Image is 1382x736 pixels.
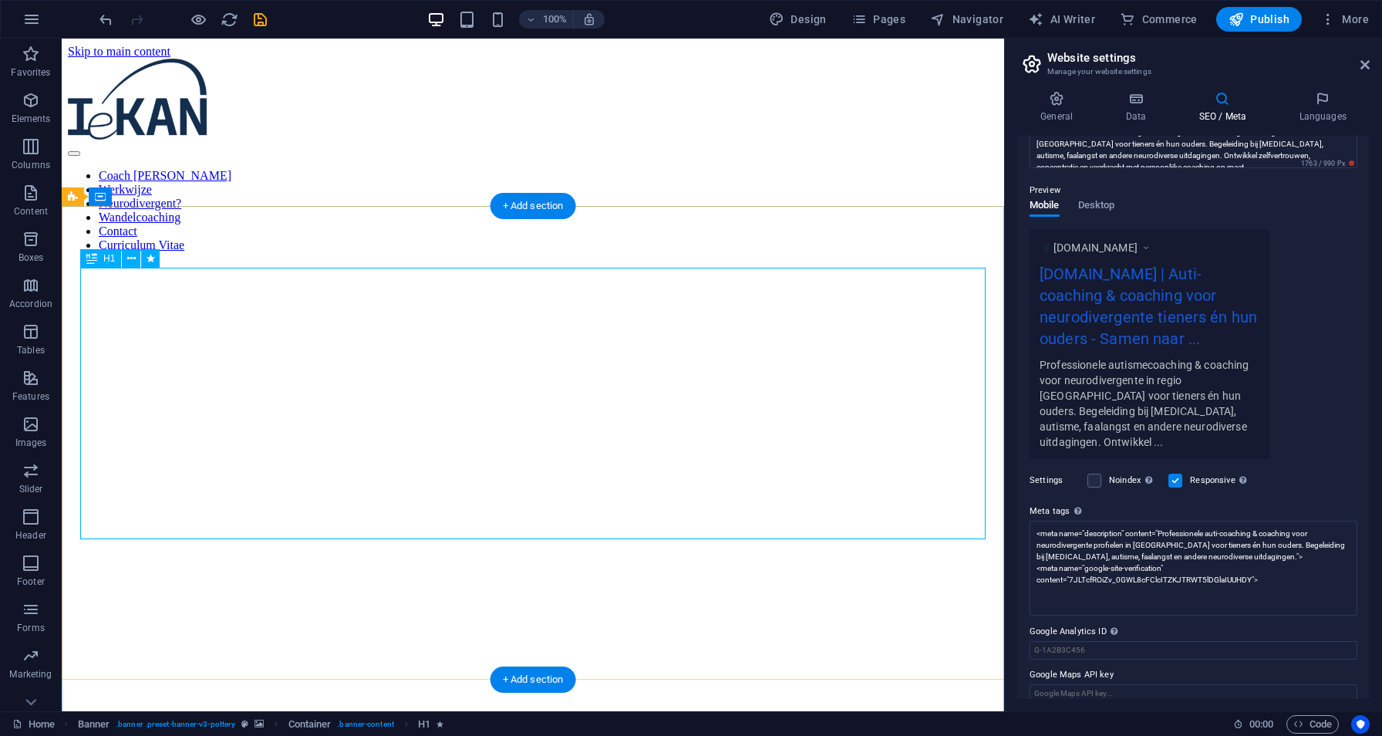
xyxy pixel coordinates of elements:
h3: Manage your website settings [1047,65,1339,79]
button: Pages [845,7,912,32]
h4: General [1017,91,1102,123]
div: + Add section [490,193,576,219]
p: Slider [19,483,43,495]
button: Code [1286,715,1339,734]
p: Images [15,437,47,449]
span: Click to select. Double-click to edit [288,715,332,734]
h4: SEO / Meta [1175,91,1276,123]
div: Preview [1030,200,1114,229]
span: Desktop [1078,196,1115,218]
label: Responsive [1190,471,1251,490]
label: Meta tags [1030,502,1357,521]
span: . banner-content [337,715,393,734]
label: Noindex [1109,471,1159,490]
span: . banner .preset-banner-v3-pottery [116,715,235,734]
p: Preview [1030,181,1060,200]
button: Usercentrics [1351,715,1370,734]
p: Boxes [19,252,44,264]
span: 1763 / 990 Px [1298,158,1357,169]
button: Design [763,7,833,32]
span: AI Writer [1028,12,1095,27]
input: Google Maps API key... [1030,684,1357,703]
p: Footer [17,576,45,588]
div: Design (Ctrl+Alt+Y) [763,7,833,32]
input: G-1A2B3C456 [1030,641,1357,660]
p: Content [14,205,48,218]
p: Features [12,390,49,403]
h6: Session time [1233,715,1274,734]
button: Publish [1216,7,1302,32]
span: Design [769,12,827,27]
span: Navigator [930,12,1003,27]
button: Commerce [1114,7,1204,32]
a: Click to cancel selection. Double-click to open Pages [12,715,55,734]
button: AI Writer [1022,7,1101,32]
button: 100% [519,10,574,29]
button: Click here to leave preview mode and continue editing [189,10,207,29]
p: Tables [17,344,45,356]
h6: 100% [542,10,567,29]
i: This element contains a background [254,720,264,728]
p: Accordion [9,298,52,310]
span: Publish [1229,12,1289,27]
label: Settings [1030,471,1080,490]
span: Click to select. Double-click to edit [78,715,110,734]
span: : [1260,718,1262,730]
span: 00 00 [1249,715,1273,734]
button: save [251,10,269,29]
p: Favorites [11,66,50,79]
i: This element is a customizable preset [241,720,248,728]
p: Columns [12,159,50,171]
button: Navigator [924,7,1010,32]
span: Pages [851,12,905,27]
i: Reload page [221,11,238,29]
i: On resize automatically adjust zoom level to fit chosen device. [582,12,596,26]
p: Forms [17,622,45,634]
img: IeKAN_Favicon_Blue_LR-VD6t9tz4QxCexUd0wVeRVA-Mh5ShSY8m-GL8D_QIcvvsA.png [1040,242,1050,252]
span: Click to select. Double-click to edit [418,715,430,734]
p: Elements [12,113,51,125]
h4: Languages [1276,91,1370,123]
nav: breadcrumb [78,715,444,734]
a: Skip to main content [6,6,109,19]
i: Save (Ctrl+S) [251,11,269,29]
h2: Website settings [1047,51,1370,65]
i: Undo: Change meta tags (Ctrl+Z) [97,11,115,29]
div: Professionele autismecoaching & coaching voor neurodivergente in regio [GEOGRAPHIC_DATA] voor tie... [1040,356,1260,450]
div: [DOMAIN_NAME] | Auti-coaching & coaching voor neurodivergente tieners én hun ouders - Samen naar ... [1040,262,1260,357]
p: Marketing [9,668,52,680]
div: + Add section [490,667,576,693]
button: More [1314,7,1375,32]
label: Google Maps API key [1030,666,1357,684]
p: Header [15,529,46,542]
span: [DOMAIN_NAME] [1053,240,1138,255]
span: Mobile [1030,196,1060,218]
button: undo [96,10,115,29]
span: Commerce [1120,12,1198,27]
label: Google Analytics ID [1030,623,1357,641]
span: More [1320,12,1369,27]
span: H1 [103,254,115,263]
button: reload [220,10,238,29]
span: Code [1293,715,1332,734]
h4: Data [1102,91,1175,123]
i: Element contains an animation [437,720,443,728]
